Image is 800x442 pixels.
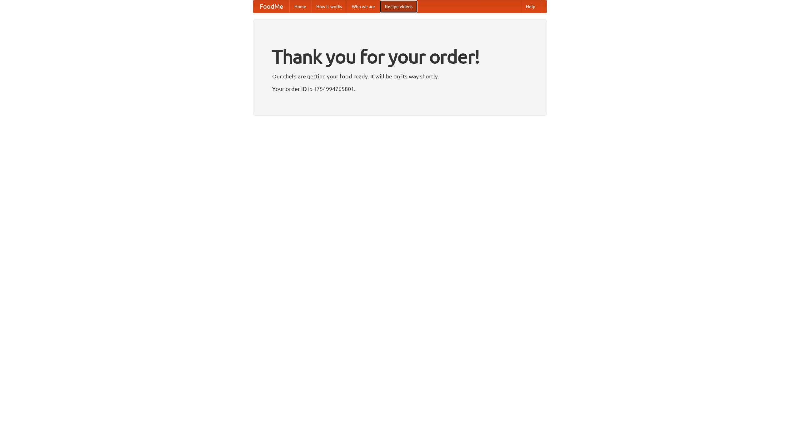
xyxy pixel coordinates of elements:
a: Help [521,0,540,13]
p: Your order ID is 1754994765801. [272,84,528,93]
p: Our chefs are getting your food ready. It will be on its way shortly. [272,72,528,81]
a: Home [289,0,311,13]
a: Who we are [347,0,380,13]
h1: Thank you for your order! [272,42,528,72]
a: How it works [311,0,347,13]
a: Recipe videos [380,0,417,13]
a: FoodMe [253,0,289,13]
